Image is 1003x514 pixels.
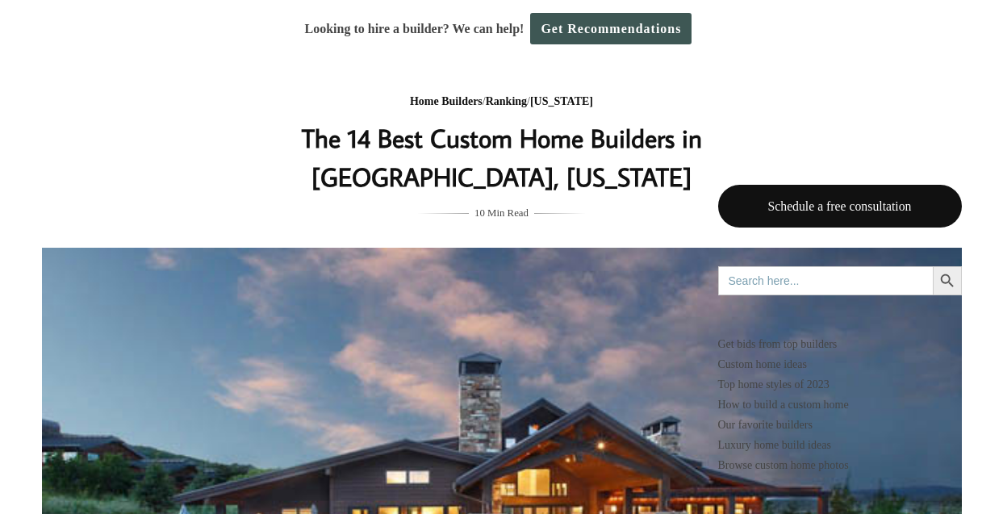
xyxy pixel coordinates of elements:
[180,119,824,196] h1: The 14 Best Custom Home Builders in [GEOGRAPHIC_DATA], [US_STATE]
[474,204,529,222] span: 10 Min Read
[410,95,483,107] a: Home Builders
[530,13,692,44] a: Get Recommendations
[530,95,593,107] a: [US_STATE]
[180,92,824,112] div: / /
[486,95,527,107] a: Ranking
